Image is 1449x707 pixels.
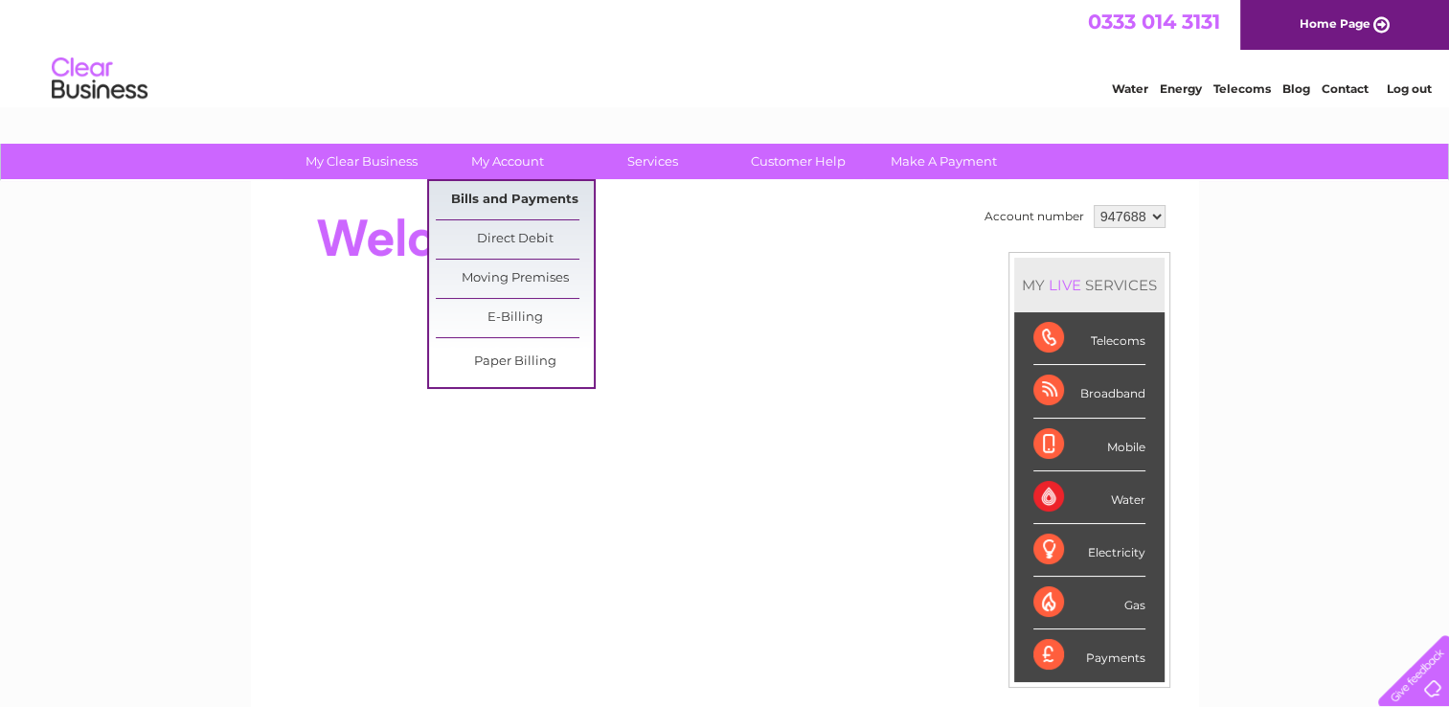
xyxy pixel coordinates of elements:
div: Clear Business is a trading name of Verastar Limited (registered in [GEOGRAPHIC_DATA] No. 3667643... [273,11,1178,93]
div: Mobile [1033,419,1145,471]
a: Contact [1322,81,1369,96]
div: Broadband [1033,365,1145,418]
a: My Clear Business [283,144,441,179]
div: Electricity [1033,524,1145,577]
a: 0333 014 3131 [1088,10,1220,34]
a: Water [1112,81,1148,96]
div: LIVE [1045,276,1085,294]
a: Blog [1282,81,1310,96]
a: My Account [428,144,586,179]
div: Water [1033,471,1145,524]
a: Energy [1160,81,1202,96]
a: Paper Billing [436,343,594,381]
div: Gas [1033,577,1145,629]
div: Telecoms [1033,312,1145,365]
a: Log out [1386,81,1431,96]
a: Customer Help [719,144,877,179]
a: E-Billing [436,299,594,337]
div: Payments [1033,629,1145,681]
a: Make A Payment [865,144,1023,179]
a: Moving Premises [436,260,594,298]
a: Bills and Payments [436,181,594,219]
a: Telecoms [1213,81,1271,96]
img: logo.png [51,50,148,108]
td: Account number [980,200,1089,233]
a: Services [574,144,732,179]
div: MY SERVICES [1014,258,1165,312]
a: Direct Debit [436,220,594,259]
